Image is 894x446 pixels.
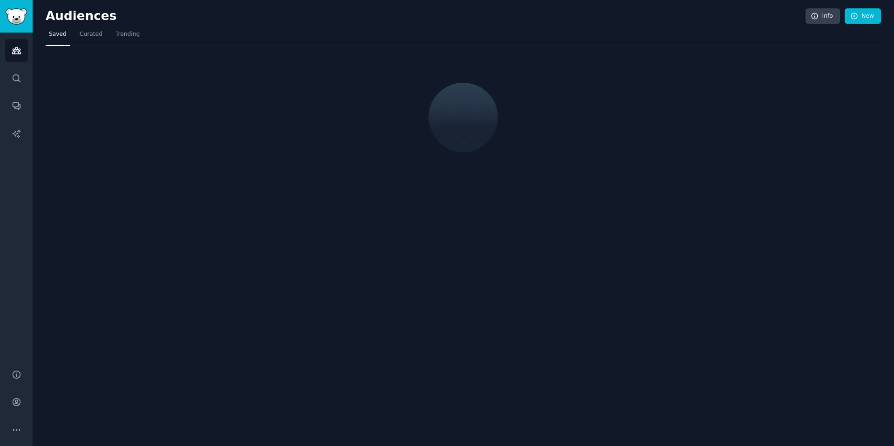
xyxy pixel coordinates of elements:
[80,30,102,39] span: Curated
[806,8,840,24] a: Info
[49,30,67,39] span: Saved
[112,27,143,46] a: Trending
[46,9,806,24] h2: Audiences
[76,27,106,46] a: Curated
[6,8,27,25] img: GummySearch logo
[46,27,70,46] a: Saved
[115,30,140,39] span: Trending
[845,8,881,24] a: New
